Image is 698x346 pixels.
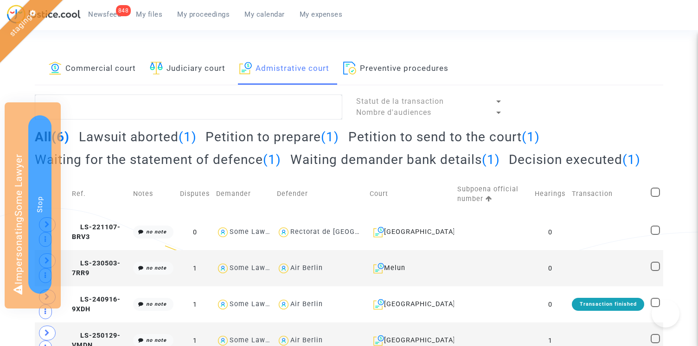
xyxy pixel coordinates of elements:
td: 0 [532,250,569,286]
div: Some Lawyer [230,264,276,272]
div: Transaction finished [572,298,644,311]
span: Newsfeed [88,10,121,19]
a: Judiciary court [150,53,225,85]
a: My expenses [292,7,350,21]
a: staging [7,13,33,38]
a: Preventive procedures [343,53,448,85]
span: My calendar [244,10,285,19]
a: My files [128,7,170,21]
img: icon-faciliter-sm.svg [150,62,163,75]
td: Notes [130,174,177,214]
div: 848 [116,5,131,16]
img: icon-archive.svg [373,226,384,238]
td: 0 [532,214,569,250]
h2: Petition to prepare [205,129,339,145]
img: icon-user.svg [216,298,230,311]
span: Nombre d'audiences [356,108,431,117]
a: 848Newsfeed [81,7,128,21]
img: icon-user.svg [216,262,230,275]
td: Hearings [532,174,569,214]
td: Court [366,174,454,214]
h2: Decision executed [509,151,640,168]
td: Ref. [69,174,130,214]
span: LS-221107-BRV3 [72,223,121,241]
a: My proceedings [170,7,237,21]
span: Stop [36,196,44,213]
img: icon-archive.svg [373,335,384,346]
i: no note [146,265,166,271]
span: LS-240916-9XDH [72,296,121,314]
td: Subpoena official number [454,174,532,214]
h2: All [35,129,70,145]
span: (6) [51,129,70,145]
td: 1 [177,286,213,322]
div: [GEOGRAPHIC_DATA] [370,299,451,310]
i: no note [146,337,166,343]
div: Some Lawyer [230,300,276,308]
td: 1 [177,250,213,286]
i: no note [146,301,166,307]
a: My calendar [237,7,292,21]
span: Statut de la transaction [356,97,444,106]
img: icon-user.svg [277,262,290,275]
div: Impersonating [5,102,61,308]
iframe: Help Scout Beacon - Open [652,300,679,327]
div: Air Berlin [290,264,323,272]
div: Rectorat de [GEOGRAPHIC_DATA] [290,228,404,236]
button: Stop [28,115,51,294]
img: icon-user.svg [277,298,290,311]
img: icon-banque.svg [49,62,62,75]
td: Defender [274,174,366,214]
div: Air Berlin [290,300,323,308]
img: icon-user.svg [277,226,290,239]
span: (1) [321,129,339,145]
span: My proceedings [177,10,230,19]
a: Admistrative court [239,53,329,85]
span: (1) [482,152,500,167]
h2: Lawsuit aborted [79,129,197,145]
img: icon-file.svg [343,62,356,75]
img: icon-archive.svg [239,62,252,75]
img: jc-logo.svg [7,5,81,24]
img: icon-archive.svg [373,263,384,274]
h2: Waiting for the statement of defence [35,151,281,168]
td: Transaction [569,174,647,214]
td: Disputes [177,174,213,214]
span: (1) [622,152,640,167]
td: 0 [532,286,569,322]
div: [GEOGRAPHIC_DATA] [370,226,451,238]
i: no note [146,229,166,235]
div: Some Lawyer [230,336,276,344]
td: 0 [177,214,213,250]
div: Melun [370,263,451,274]
span: LS-230503-7RR9 [72,259,121,277]
h2: Petition to send to the court [348,129,540,145]
h2: Waiting demander bank details [290,151,500,168]
img: icon-archive.svg [373,299,384,310]
span: My expenses [300,10,343,19]
div: Air Berlin [290,336,323,344]
span: (1) [522,129,540,145]
span: My files [136,10,162,19]
td: Demander [213,174,274,214]
div: [GEOGRAPHIC_DATA] [370,335,451,346]
div: Some Lawyer [230,228,276,236]
a: Commercial court [49,53,136,85]
span: (1) [263,152,281,167]
span: (1) [179,129,197,145]
img: icon-user.svg [216,226,230,239]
